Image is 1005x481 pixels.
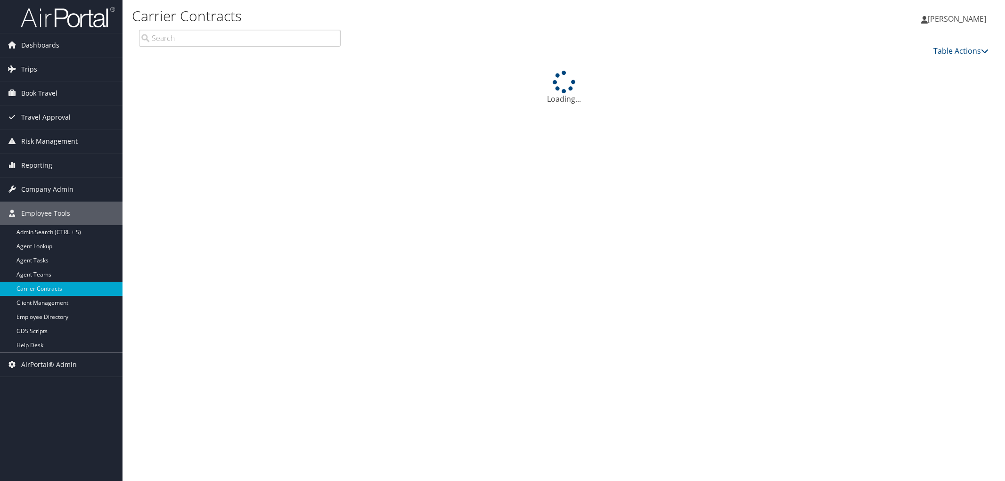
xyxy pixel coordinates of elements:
div: Loading... [132,71,996,105]
a: [PERSON_NAME] [921,5,996,33]
span: Book Travel [21,82,57,105]
img: airportal-logo.png [21,6,115,28]
span: Company Admin [21,178,74,201]
span: Reporting [21,154,52,177]
span: Travel Approval [21,106,71,129]
h1: Carrier Contracts [132,6,708,26]
input: Search [139,30,341,47]
span: Trips [21,57,37,81]
span: AirPortal® Admin [21,353,77,376]
span: Employee Tools [21,202,70,225]
a: Table Actions [933,46,989,56]
span: Risk Management [21,130,78,153]
span: [PERSON_NAME] [928,14,986,24]
span: Dashboards [21,33,59,57]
